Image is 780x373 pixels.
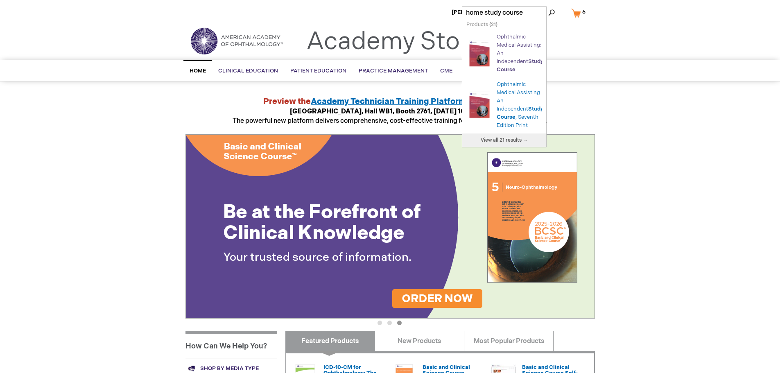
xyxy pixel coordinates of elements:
strong: [GEOGRAPHIC_DATA], Hall WB1, Booth 2761, [DATE] 10:30 a.m. [290,108,491,115]
span: Products [466,22,488,28]
img: Ophthalmic Medical Assisting: An Independent Study Course, Seventh Edition Print [466,88,493,121]
span: Home [190,68,206,74]
strong: Preview the at AAO 2025 [263,97,517,106]
span: The powerful new platform delivers comprehensive, cost-effective training for ophthalmic clinical... [233,108,547,125]
span: Clinical Education [218,68,278,74]
a: Ophthalmic Medical Assisting: An IndependentStudy Course [497,34,543,73]
span: 6 [582,9,586,15]
button: 1 of 3 [378,321,382,325]
span: 21 [491,22,496,28]
a: View all 21 results → [462,133,546,147]
a: New Products [375,331,464,351]
span: View all 21 results → [481,137,528,143]
span: Patient Education [290,68,346,74]
a: Ophthalmic Medical Assisting: An Independent Study Course [466,37,497,72]
button: 3 of 3 [397,321,402,325]
span: Course [497,114,515,120]
input: Name, # or keyword [462,6,547,19]
span: Study [528,106,543,112]
a: Featured Products [285,331,375,351]
span: Course [497,66,515,73]
a: Ophthalmic Medical Assisting: An Independent Study Course, Seventh Edition Print [466,88,497,124]
a: Ophthalmic Medical Assisting: An IndependentStudy Course, Seventh Edition Print [497,81,543,129]
ul: Search Autocomplete Result [462,31,546,133]
a: [PERSON_NAME] [452,9,497,16]
img: Ophthalmic Medical Assisting: An Independent Study Course [466,37,493,70]
a: Most Popular Products [464,331,554,351]
span: Study [528,58,543,65]
span: Search [527,4,558,20]
h1: How Can We Help You? [185,331,277,359]
span: Practice Management [359,68,428,74]
a: Academy Technician Training Platform [311,97,466,106]
button: 2 of 3 [387,321,392,325]
span: ( ) [489,22,497,28]
a: Academy Store [306,27,483,57]
span: CME [440,68,452,74]
a: 6 [570,6,591,20]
